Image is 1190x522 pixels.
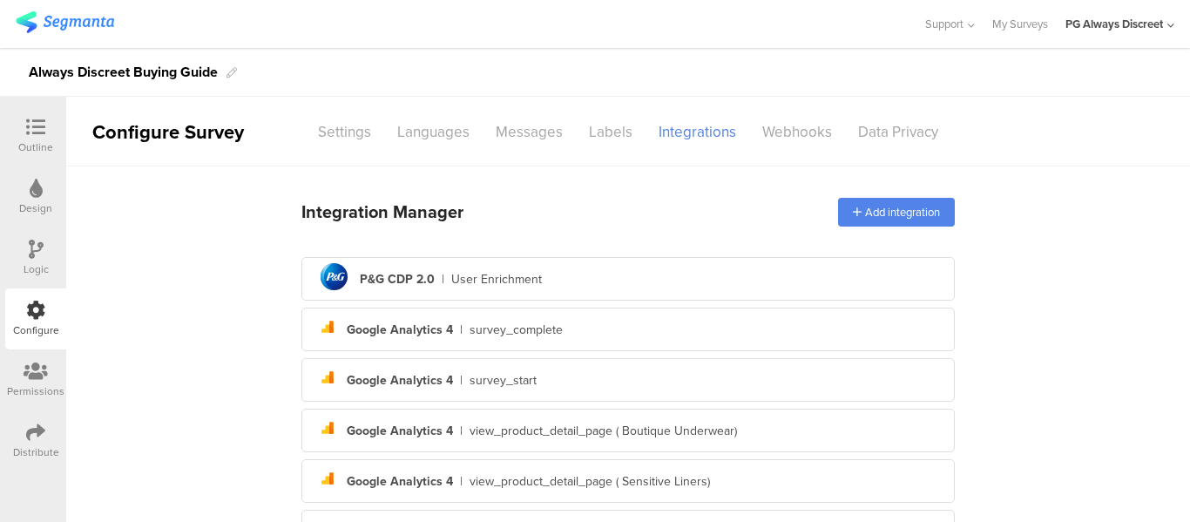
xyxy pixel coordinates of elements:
[749,117,845,147] div: Webhooks
[13,322,59,338] div: Configure
[483,117,576,147] div: Messages
[29,58,218,86] div: Always Discreet Buying Guide
[470,321,563,339] div: survey_complete
[18,139,53,155] div: Outline
[301,199,463,225] div: Integration Manager
[66,118,267,146] div: Configure Survey
[305,117,384,147] div: Settings
[470,371,537,390] div: survey_start
[1065,16,1163,32] div: PG Always Discreet
[347,321,453,339] div: Google Analytics 4
[347,422,453,440] div: Google Analytics 4
[384,117,483,147] div: Languages
[360,270,435,288] div: P&G CDP 2.0
[460,472,463,491] div: |
[460,371,463,390] div: |
[576,117,646,147] div: Labels
[19,200,52,216] div: Design
[451,270,542,288] div: User Enrichment
[347,371,453,390] div: Google Analytics 4
[13,444,59,460] div: Distribute
[16,11,114,33] img: segmanta logo
[460,422,463,440] div: |
[646,117,749,147] div: Integrations
[7,383,64,399] div: Permissions
[925,16,963,32] span: Support
[347,472,453,491] div: Google Analytics 4
[24,261,49,277] div: Logic
[460,321,463,339] div: |
[838,198,955,227] div: Add integration
[470,422,737,440] div: view_product_detail_page ( Boutique Underwear)
[470,472,710,491] div: view_product_detail_page ( Sensitive Liners)
[442,270,444,288] div: |
[845,117,951,147] div: Data Privacy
